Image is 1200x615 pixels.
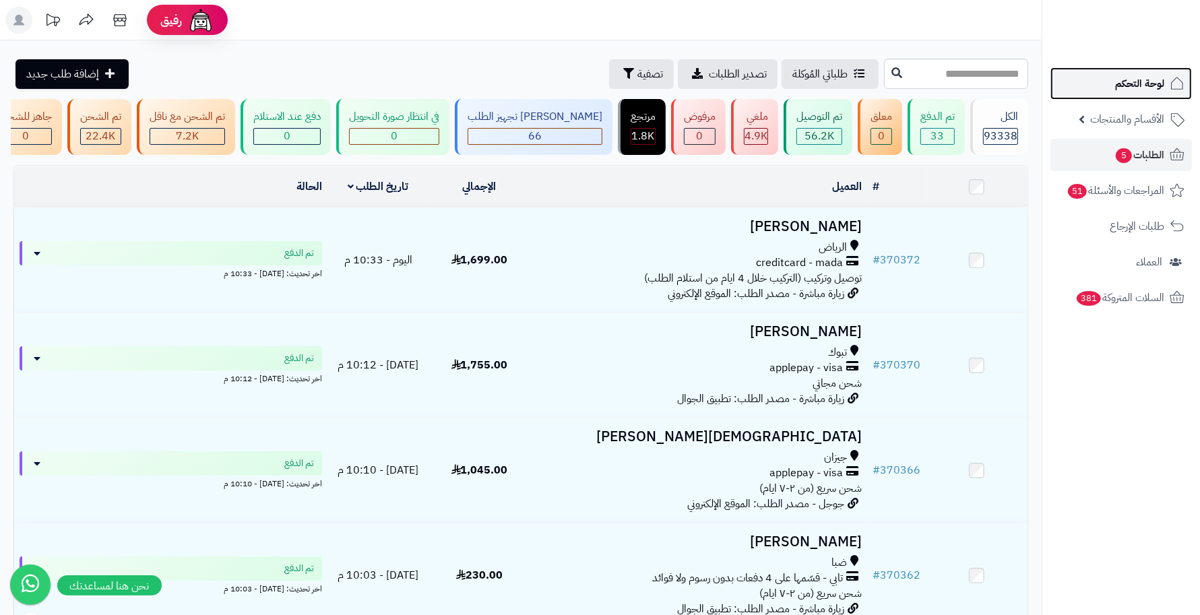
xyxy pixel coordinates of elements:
span: طلباتي المُوكلة [792,66,848,82]
h3: [PERSON_NAME] [536,534,862,550]
div: معلق [871,109,892,125]
img: ai-face.png [187,7,214,34]
span: # [873,252,881,268]
a: العملاء [1050,246,1192,278]
span: العملاء [1136,253,1162,271]
a: مرتجع 1.8K [615,99,668,155]
a: تاريخ الطلب [348,179,409,195]
a: #370372 [873,252,921,268]
a: تم الشحن 22.4K [65,99,134,155]
span: 51 [1068,184,1087,199]
div: [PERSON_NAME] تجهيز الطلب [468,109,602,125]
span: إضافة طلب جديد [26,66,99,82]
div: 0 [1,129,51,144]
div: 0 [254,129,320,144]
span: 93338 [984,128,1017,144]
a: في انتظار صورة التحويل 0 [334,99,452,155]
h3: [DEMOGRAPHIC_DATA][PERSON_NAME] [536,429,862,445]
a: ملغي 4.9K [728,99,781,155]
div: 33 [921,129,954,144]
a: السلات المتروكة381 [1050,282,1192,314]
div: اخر تحديث: [DATE] - 10:33 م [20,265,322,280]
a: الإجمالي [463,179,497,195]
a: #370370 [873,357,921,373]
span: [DATE] - 10:12 م [338,357,418,373]
div: تم الشحن مع ناقل [150,109,225,125]
img: logo-2.png [1108,36,1187,64]
span: شحن سريع (من ٢-٧ ايام) [760,585,862,602]
a: طلباتي المُوكلة [782,59,879,89]
div: 7223 [150,129,224,144]
div: 22380 [81,129,121,144]
span: 22.4K [86,128,116,144]
span: لوحة التحكم [1115,74,1164,93]
span: تم الدفع [284,247,314,260]
a: الكل93338 [968,99,1031,155]
span: شحن مجاني [813,375,862,391]
span: [DATE] - 10:10 م [338,462,418,478]
span: applepay - visa [770,360,844,376]
span: تم الدفع [284,352,314,365]
div: دفع عند الاستلام [253,109,321,125]
div: مرتجع [631,109,656,125]
span: جوجل - مصدر الطلب: الموقع الإلكتروني [688,496,845,512]
span: تصدير الطلبات [709,66,767,82]
span: creditcard - mada [757,255,844,271]
h3: [PERSON_NAME] [536,219,862,234]
a: مرفوض 0 [668,99,728,155]
a: العميل [833,179,862,195]
a: إضافة طلب جديد [15,59,129,89]
span: ضبا [832,555,848,571]
span: 0 [697,128,703,144]
span: # [873,357,881,373]
a: #370362 [873,567,921,583]
span: [DATE] - 10:03 م [338,567,418,583]
span: طلبات الإرجاع [1110,217,1164,236]
span: الرياض [819,240,848,255]
span: 0 [23,128,30,144]
span: تبوك [829,345,848,360]
span: 1,699.00 [451,252,508,268]
a: تم الشحن مع ناقل 7.2K [134,99,238,155]
span: 1.8K [632,128,655,144]
span: الأقسام والمنتجات [1090,110,1164,129]
div: 0 [871,129,891,144]
a: # [873,179,880,195]
h3: [PERSON_NAME] [536,324,862,339]
a: معلق 0 [855,99,905,155]
div: 66 [468,129,602,144]
span: السلات المتروكة [1075,288,1164,307]
span: 230.00 [456,567,503,583]
a: [PERSON_NAME] تجهيز الطلب 66 [452,99,615,155]
div: تم الدفع [920,109,955,125]
div: 56206 [797,129,842,144]
span: 381 [1077,291,1101,306]
span: 66 [528,128,542,144]
span: 4.9K [745,128,767,144]
div: في انتظار صورة التحويل [349,109,439,125]
a: الحالة [296,179,322,195]
div: الكل [983,109,1018,125]
button: تصفية [609,59,674,89]
span: 7.2K [176,128,199,144]
div: 0 [685,129,715,144]
a: تم الدفع 33 [905,99,968,155]
span: رفيق [160,12,182,28]
span: الطلبات [1114,145,1164,164]
span: 56.2K [804,128,834,144]
div: مرفوض [684,109,716,125]
span: تابي - قسّمها على 4 دفعات بدون رسوم ولا فوائد [653,571,844,586]
div: اخر تحديث: [DATE] - 10:12 م [20,370,322,385]
span: زيارة مباشرة - مصدر الطلب: الموقع الإلكتروني [668,286,845,302]
span: # [873,462,881,478]
div: ملغي [744,109,768,125]
span: المراجعات والأسئلة [1067,181,1164,200]
div: 0 [350,129,439,144]
span: 33 [931,128,945,144]
a: تحديثات المنصة [36,7,69,37]
span: تصفية [637,66,663,82]
span: 0 [391,128,398,144]
span: 0 [878,128,885,144]
a: لوحة التحكم [1050,67,1192,100]
a: تم التوصيل 56.2K [781,99,855,155]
